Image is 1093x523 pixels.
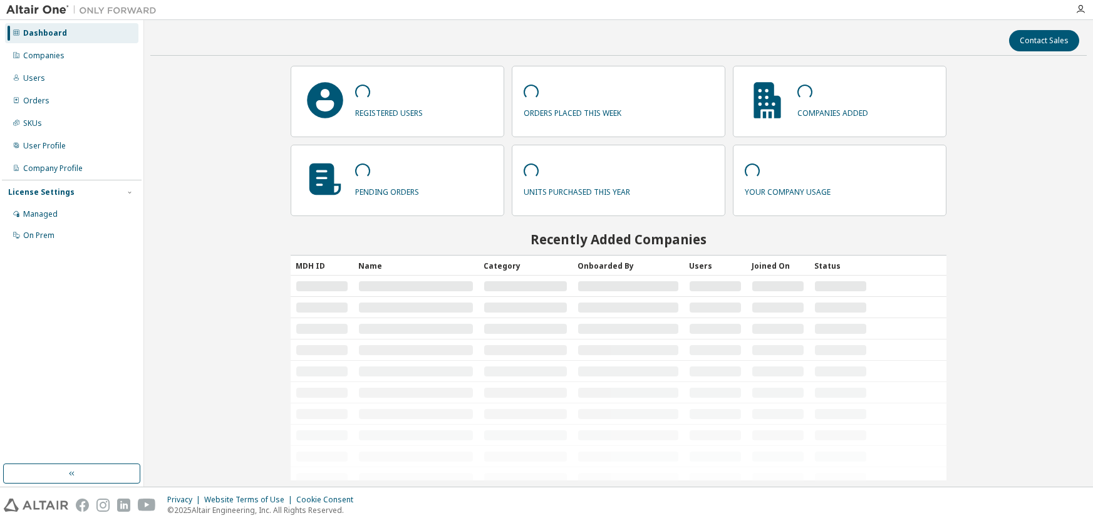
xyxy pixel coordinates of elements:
[23,209,58,219] div: Managed
[355,104,423,118] p: registered users
[1009,30,1079,51] button: Contact Sales
[23,51,65,61] div: Companies
[23,163,83,173] div: Company Profile
[355,183,419,197] p: pending orders
[117,499,130,512] img: linkedin.svg
[8,187,75,197] div: License Settings
[23,28,67,38] div: Dashboard
[167,495,204,505] div: Privacy
[4,499,68,512] img: altair_logo.svg
[578,256,679,276] div: Onboarded By
[23,73,45,83] div: Users
[358,256,474,276] div: Name
[167,505,361,515] p: © 2025 Altair Engineering, Inc. All Rights Reserved.
[23,230,54,241] div: On Prem
[524,183,630,197] p: units purchased this year
[23,96,49,106] div: Orders
[76,499,89,512] img: facebook.svg
[204,495,296,505] div: Website Terms of Use
[797,104,868,118] p: companies added
[814,256,867,276] div: Status
[6,4,163,16] img: Altair One
[96,499,110,512] img: instagram.svg
[23,118,42,128] div: SKUs
[689,256,742,276] div: Users
[745,183,831,197] p: your company usage
[752,256,804,276] div: Joined On
[296,495,361,505] div: Cookie Consent
[296,256,348,276] div: MDH ID
[291,231,946,247] h2: Recently Added Companies
[23,141,66,151] div: User Profile
[138,499,156,512] img: youtube.svg
[524,104,621,118] p: orders placed this week
[484,256,567,276] div: Category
